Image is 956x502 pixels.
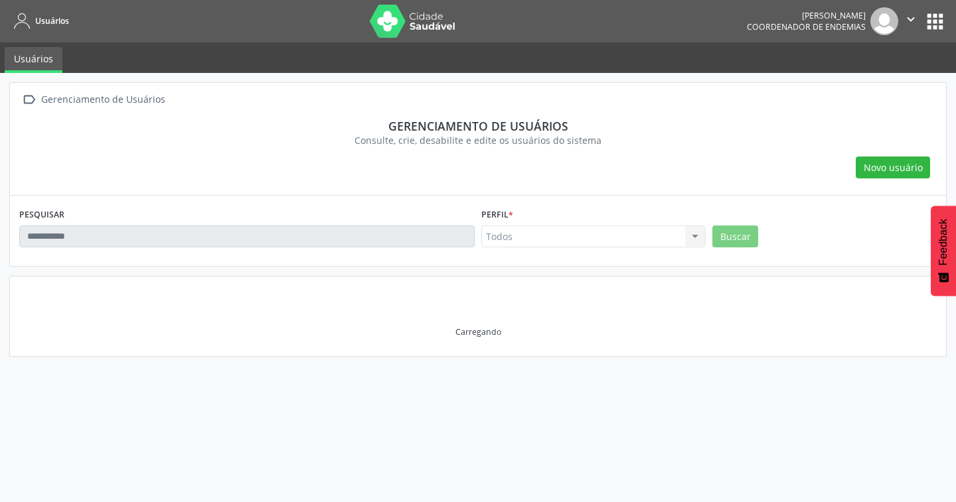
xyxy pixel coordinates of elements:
a: Usuários [9,10,69,32]
span: Feedback [937,219,949,265]
span: Coordenador de Endemias [747,21,866,32]
button: Feedback - Mostrar pesquisa [931,206,956,296]
button: Buscar [712,225,758,248]
button:  [898,7,923,35]
button: Novo usuário [856,157,930,179]
label: PESQUISAR [19,205,64,225]
div: Gerenciamento de Usuários [39,90,167,109]
button: apps [923,10,947,33]
div: Consulte, crie, desabilite e edite os usuários do sistema [29,133,927,147]
div: Gerenciamento de usuários [29,119,927,133]
i:  [904,12,918,27]
a: Usuários [5,47,62,73]
span: Usuários [35,15,69,27]
span: Novo usuário [864,160,923,174]
a:  Gerenciamento de Usuários [19,90,167,109]
div: Carregando [455,326,501,338]
label: Perfil [481,205,513,225]
i:  [19,90,39,109]
img: img [870,7,898,35]
div: [PERSON_NAME] [747,10,866,21]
